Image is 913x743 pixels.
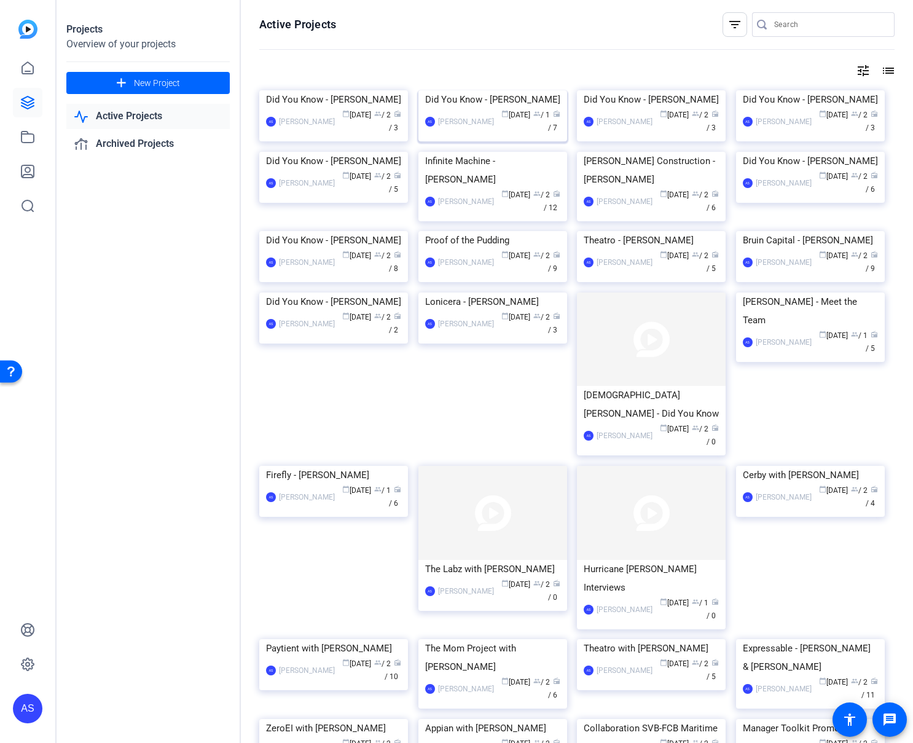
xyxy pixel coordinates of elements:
[756,336,812,348] div: [PERSON_NAME]
[660,191,689,199] span: [DATE]
[692,659,708,668] span: / 2
[660,424,667,431] span: calendar_today
[707,599,719,620] span: / 0
[819,171,826,179] span: calendar_today
[819,331,826,338] span: calendar_today
[660,251,689,260] span: [DATE]
[438,256,494,269] div: [PERSON_NAME]
[279,491,335,503] div: [PERSON_NAME]
[533,111,550,119] span: / 1
[18,20,37,39] img: blue-gradient.svg
[425,684,435,694] div: AS
[711,659,719,666] span: radio
[743,466,878,484] div: Cerby with [PERSON_NAME]
[374,110,382,117] span: group
[394,110,401,117] span: radio
[425,586,435,596] div: AS
[259,17,336,32] h1: Active Projects
[342,171,350,179] span: calendar_today
[851,251,858,258] span: group
[692,598,699,605] span: group
[597,430,652,442] div: [PERSON_NAME]
[711,110,719,117] span: radio
[279,116,335,128] div: [PERSON_NAME]
[743,293,878,329] div: [PERSON_NAME] - Meet the Team
[425,257,435,267] div: AS
[692,659,699,666] span: group
[553,312,560,320] span: radio
[743,152,878,170] div: Did You Know - [PERSON_NAME]
[533,313,550,321] span: / 2
[279,664,335,677] div: [PERSON_NAME]
[342,251,350,258] span: calendar_today
[692,191,708,199] span: / 2
[743,337,753,347] div: AS
[584,560,719,597] div: Hurricane [PERSON_NAME] Interviews
[756,683,812,695] div: [PERSON_NAME]
[553,580,560,587] span: radio
[389,111,401,132] span: / 3
[851,486,858,493] span: group
[871,677,878,685] span: radio
[692,190,699,197] span: group
[425,231,560,250] div: Proof of the Pudding
[851,331,868,340] span: / 1
[501,190,509,197] span: calendar_today
[692,424,699,431] span: group
[819,251,848,260] span: [DATE]
[374,171,382,179] span: group
[819,111,848,119] span: [DATE]
[743,257,753,267] div: AS
[342,486,371,495] span: [DATE]
[394,312,401,320] span: radio
[533,678,550,686] span: / 2
[597,603,652,616] div: [PERSON_NAME]
[544,191,560,212] span: / 12
[660,599,689,607] span: [DATE]
[584,257,594,267] div: AS
[553,677,560,685] span: radio
[819,110,826,117] span: calendar_today
[394,659,401,666] span: radio
[438,116,494,128] div: [PERSON_NAME]
[711,251,719,258] span: radio
[342,251,371,260] span: [DATE]
[711,598,719,605] span: radio
[425,639,560,676] div: The Mom Project with [PERSON_NAME]
[856,63,871,78] mat-icon: tune
[711,190,719,197] span: radio
[819,678,848,686] span: [DATE]
[743,719,878,737] div: Manager Toolkit Promo
[743,117,753,127] div: AS
[394,171,401,179] span: radio
[851,171,858,179] span: group
[819,172,848,181] span: [DATE]
[819,486,826,493] span: calendar_today
[660,190,667,197] span: calendar_today
[743,90,878,109] div: Did You Know - [PERSON_NAME]
[851,172,868,181] span: / 2
[660,425,689,433] span: [DATE]
[584,90,719,109] div: Did You Know - [PERSON_NAME]
[374,111,391,119] span: / 2
[425,293,560,311] div: Lonicera - [PERSON_NAME]
[533,312,541,320] span: group
[774,17,885,32] input: Search
[342,313,371,321] span: [DATE]
[342,312,350,320] span: calendar_today
[756,491,812,503] div: [PERSON_NAME]
[533,191,550,199] span: / 2
[819,331,848,340] span: [DATE]
[871,251,878,258] span: radio
[114,76,129,91] mat-icon: add
[533,251,541,258] span: group
[425,197,435,206] div: AS
[438,585,494,597] div: [PERSON_NAME]
[501,313,530,321] span: [DATE]
[692,251,699,258] span: group
[425,90,560,109] div: Did You Know - [PERSON_NAME]
[871,171,878,179] span: radio
[548,678,560,699] span: / 6
[342,486,350,493] span: calendar_today
[548,580,560,602] span: / 0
